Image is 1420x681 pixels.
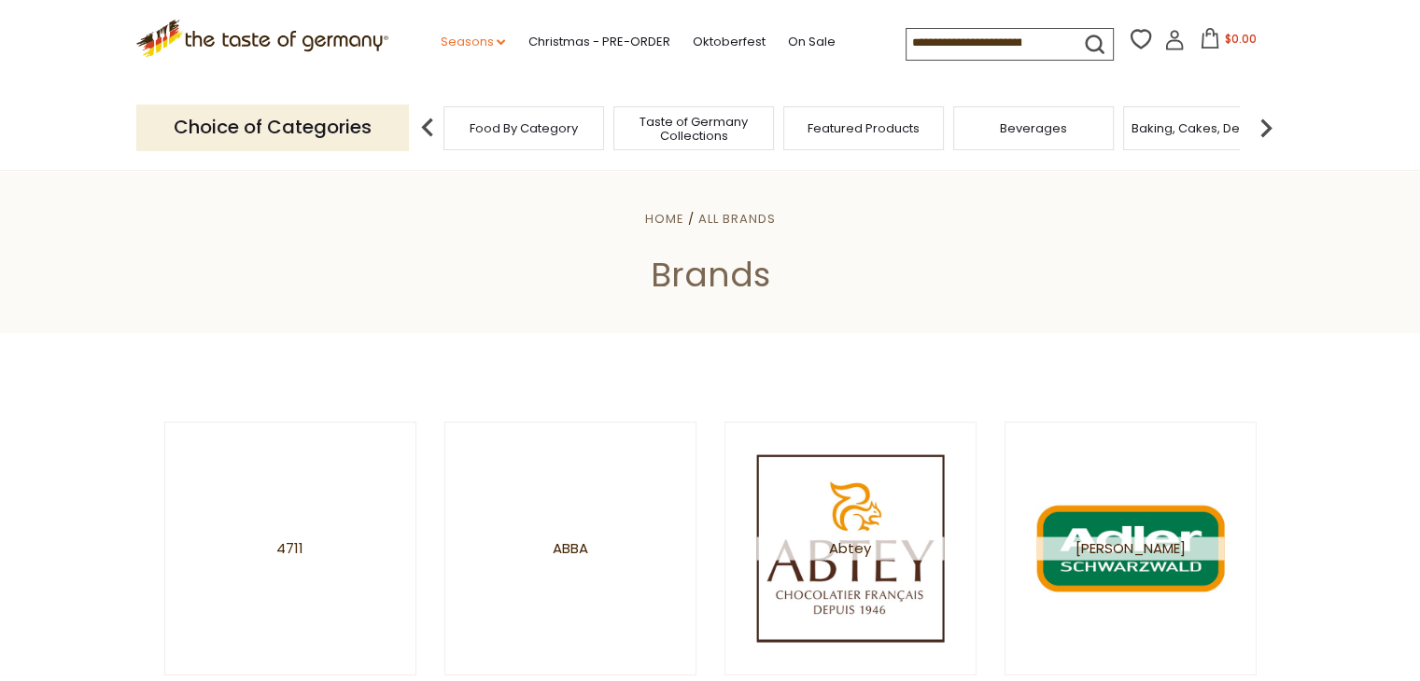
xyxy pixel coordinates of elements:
a: Oktoberfest [692,32,765,52]
span: Abtey [756,536,944,560]
a: On Sale [787,32,835,52]
a: Abtey [724,422,977,675]
a: Featured Products [808,121,920,135]
a: Food By Category [470,121,578,135]
span: Abba [553,536,588,560]
img: next arrow [1247,109,1285,146]
span: 4711 [276,536,303,560]
span: [PERSON_NAME] [1036,536,1224,560]
span: Brands [651,251,770,299]
img: Adler [1036,454,1224,642]
p: Choice of Categories [136,104,409,150]
a: Taste of Germany Collections [619,115,768,143]
a: Baking, Cakes, Desserts [1132,121,1276,135]
button: $0.00 [1188,28,1268,56]
img: previous arrow [409,109,446,146]
a: Beverages [1000,121,1067,135]
img: Abtey [756,454,944,642]
a: Home [644,210,683,228]
a: Abba [444,422,696,675]
a: Christmas - PRE-ORDER [527,32,669,52]
a: [PERSON_NAME] [1005,422,1257,675]
a: All Brands [698,210,776,228]
a: 4711 [164,422,416,675]
a: Seasons [440,32,505,52]
span: $0.00 [1224,31,1256,47]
